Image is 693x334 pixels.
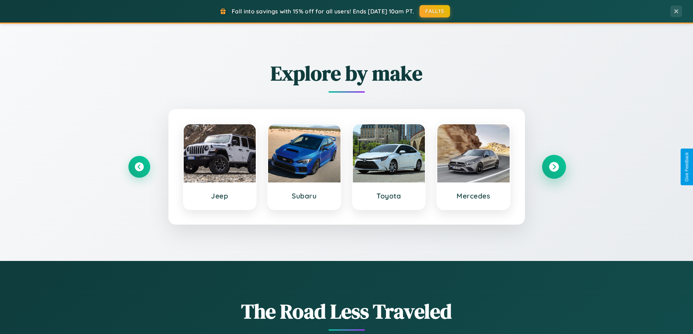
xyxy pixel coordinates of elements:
[684,152,689,182] div: Give Feedback
[275,192,333,200] h3: Subaru
[128,297,565,325] h1: The Road Less Traveled
[191,192,249,200] h3: Jeep
[419,5,450,17] button: FALL15
[232,8,414,15] span: Fall into savings with 15% off for all users! Ends [DATE] 10am PT.
[360,192,418,200] h3: Toyota
[445,192,502,200] h3: Mercedes
[128,59,565,87] h2: Explore by make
